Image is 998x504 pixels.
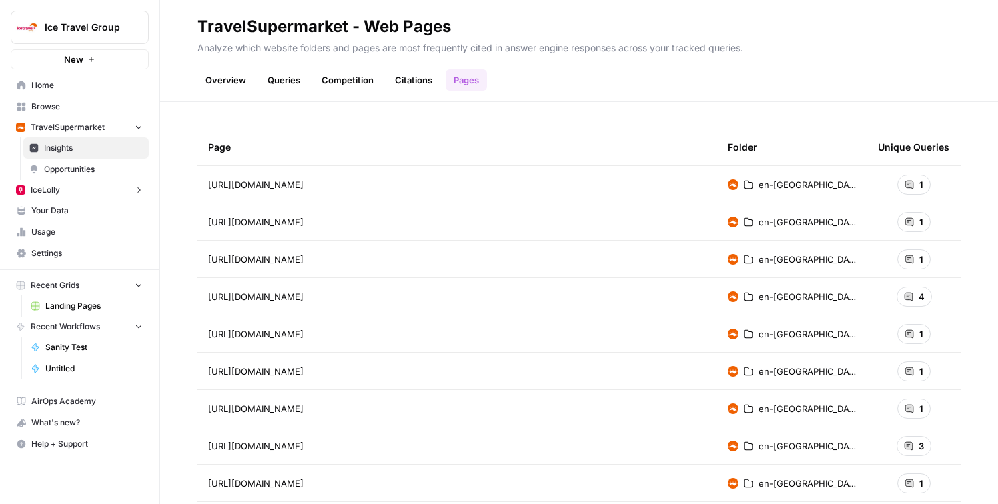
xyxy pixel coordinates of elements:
span: 1 [919,402,923,415]
img: g6uzkw9mirwx9hsiontezmyx232g [728,179,738,190]
a: Insights [23,137,149,159]
a: Landing Pages [25,295,149,317]
a: Pages [446,69,487,91]
span: Help + Support [31,438,143,450]
p: Analyze which website folders and pages are most frequently cited in answer engine responses acro... [197,37,961,55]
a: Citations [387,69,440,91]
a: Settings [11,243,149,264]
button: New [11,49,149,69]
a: Home [11,75,149,96]
span: [URL][DOMAIN_NAME] [208,477,304,490]
button: TravelSupermarket [11,117,149,137]
span: Settings [31,247,143,259]
span: Sanity Test [45,341,143,353]
span: [URL][DOMAIN_NAME] [208,327,304,341]
span: [URL][DOMAIN_NAME] [208,439,304,453]
span: AirOps Academy [31,395,143,407]
div: Folder [728,129,757,165]
span: Recent Grids [31,279,79,291]
a: Sanity Test [25,337,149,358]
button: What's new? [11,412,149,433]
span: [URL][DOMAIN_NAME] [208,290,304,303]
img: Ice Travel Group Logo [15,15,39,39]
img: g6uzkw9mirwx9hsiontezmyx232g [728,478,738,489]
span: [URL][DOMAIN_NAME] [208,402,304,415]
img: g6uzkw9mirwx9hsiontezmyx232g [728,217,738,227]
img: g6uzkw9mirwx9hsiontezmyx232g [728,366,738,377]
span: en-[GEOGRAPHIC_DATA] [759,178,857,191]
span: Insights [44,142,143,154]
span: en-[GEOGRAPHIC_DATA] [759,215,857,229]
img: g6uzkw9mirwx9hsiontezmyx232g [728,329,738,339]
img: sqdu30pkmjiecqp15v5obqakzgeh [16,185,25,195]
span: en-[GEOGRAPHIC_DATA] [759,253,857,266]
span: 3 [919,439,924,453]
span: en-[GEOGRAPHIC_DATA] [759,365,857,378]
span: Untitled [45,363,143,375]
span: 1 [919,253,923,266]
span: en-[GEOGRAPHIC_DATA] [759,477,857,490]
span: en-[GEOGRAPHIC_DATA] [759,439,857,453]
img: g6uzkw9mirwx9hsiontezmyx232g [728,254,738,265]
button: IceLolly [11,180,149,200]
div: What's new? [11,413,148,433]
span: Landing Pages [45,300,143,312]
span: Ice Travel Group [45,21,125,34]
a: Browse [11,96,149,117]
span: Recent Workflows [31,321,100,333]
span: 1 [919,178,923,191]
span: en-[GEOGRAPHIC_DATA] [759,327,857,341]
a: Untitled [25,358,149,379]
button: Workspace: Ice Travel Group [11,11,149,44]
button: Recent Grids [11,275,149,295]
img: g6uzkw9mirwx9hsiontezmyx232g [728,441,738,451]
a: AirOps Academy [11,391,149,412]
span: 4 [919,290,925,303]
span: Your Data [31,205,143,217]
div: TravelSupermarket - Web Pages [197,16,451,37]
a: Queries [260,69,308,91]
span: 1 [919,477,923,490]
span: New [64,53,83,66]
div: Unique Queries [878,129,949,165]
img: g6uzkw9mirwx9hsiontezmyx232g [16,123,25,132]
a: Competition [314,69,382,91]
a: Opportunities [23,159,149,180]
span: IceLolly [31,184,60,196]
img: g6uzkw9mirwx9hsiontezmyx232g [728,403,738,414]
a: Overview [197,69,254,91]
div: Page [208,129,706,165]
img: g6uzkw9mirwx9hsiontezmyx232g [728,291,738,302]
span: [URL][DOMAIN_NAME] [208,253,304,266]
span: Home [31,79,143,91]
a: Usage [11,221,149,243]
span: TravelSupermarket [31,121,105,133]
button: Recent Workflows [11,317,149,337]
span: [URL][DOMAIN_NAME] [208,178,304,191]
a: Your Data [11,200,149,221]
span: 1 [919,365,923,378]
span: Usage [31,226,143,238]
button: Help + Support [11,433,149,455]
span: [URL][DOMAIN_NAME] [208,365,304,378]
span: Browse [31,101,143,113]
span: en-[GEOGRAPHIC_DATA] [759,290,857,303]
span: 1 [919,327,923,341]
span: Opportunities [44,163,143,175]
span: 1 [919,215,923,229]
span: en-[GEOGRAPHIC_DATA] [759,402,857,415]
span: [URL][DOMAIN_NAME] [208,215,304,229]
